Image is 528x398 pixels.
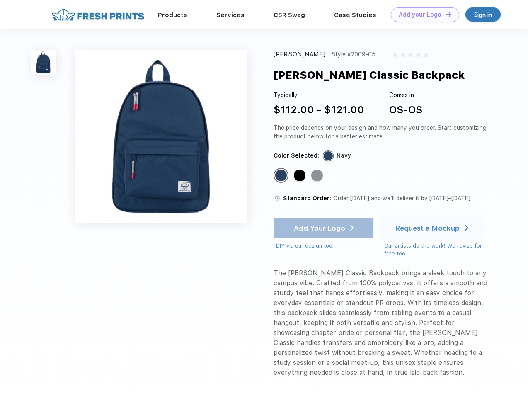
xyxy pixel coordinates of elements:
img: gray_star.svg [408,52,413,57]
div: Comes in [389,91,422,99]
div: DIY via our design tool. [276,242,374,250]
img: fo%20logo%202.webp [49,7,147,22]
img: gray_star.svg [416,52,421,57]
div: Our artists do the work! We revise for free too. [384,242,490,258]
a: Sign in [465,7,501,22]
div: The price depends on your design and how many you order. Start customizing the product below for ... [274,124,490,141]
img: gray_star.svg [424,52,429,57]
div: The [PERSON_NAME] Classic Backpack brings a sleek touch to any campus vibe. Crafted from 100% pol... [274,268,490,378]
div: [PERSON_NAME] [274,50,326,59]
img: gray_star.svg [400,52,405,57]
div: [PERSON_NAME] Classic Backpack [274,67,465,83]
img: func=resize&h=100 [31,50,56,75]
div: Color Selected: [274,151,319,160]
div: $112.00 - $121.00 [274,102,364,117]
div: Sign in [474,10,492,19]
div: Navy [337,151,351,160]
div: Style #2009-05 [332,50,375,59]
img: standard order [274,194,281,202]
div: Add your Logo [399,11,441,18]
div: Raven Crosshatch [311,170,323,181]
span: Order [DATE] and we’ll deliver it by [DATE]–[DATE]. [333,195,472,201]
a: Products [158,11,187,19]
img: white arrow [465,225,468,231]
span: Standard Order: [283,195,331,201]
div: Black [294,170,305,181]
img: gray_star.svg [393,52,398,57]
div: Request a Mockup [395,224,460,232]
div: Typically [274,91,364,99]
img: DT [446,12,451,17]
div: OS-OS [389,102,422,117]
div: Navy [275,170,287,181]
img: func=resize&h=640 [75,50,247,223]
